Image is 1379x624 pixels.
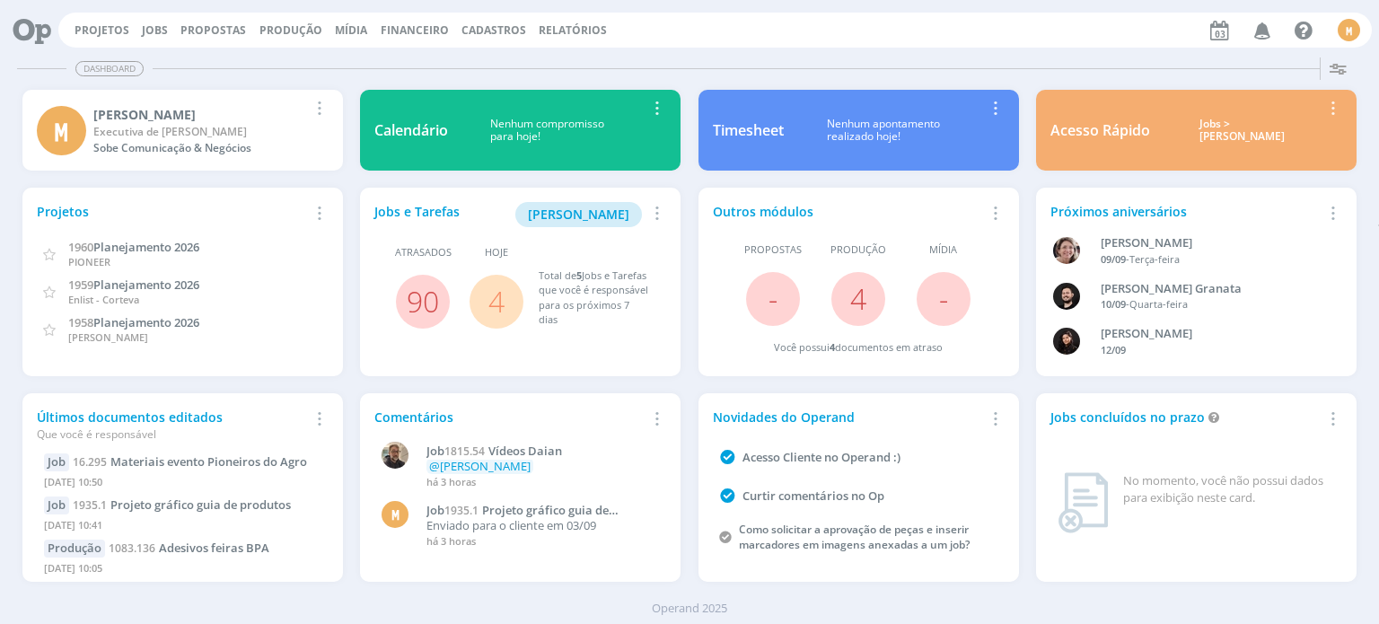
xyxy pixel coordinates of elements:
[407,282,439,321] a: 90
[68,314,93,330] span: 1958
[374,119,448,141] div: Calendário
[1050,202,1322,221] div: Próximos aniversários
[93,314,199,330] span: Planejamento 2026
[528,206,629,223] span: [PERSON_NAME]
[1101,343,1126,356] span: 12/09
[375,23,454,38] button: Financeiro
[939,279,948,318] span: -
[448,118,646,144] div: Nenhum compromisso para hoje!
[374,202,646,227] div: Jobs e Tarefas
[1050,119,1150,141] div: Acesso Rápido
[1101,252,1322,268] div: -
[426,504,657,518] a: Job1935.1Projeto gráfico guia de produtos
[110,453,307,470] span: Materiais evento Pioneiros do Agro
[515,202,642,227] button: [PERSON_NAME]
[1101,252,1126,266] span: 09/09
[1101,297,1126,311] span: 10/09
[37,106,86,155] div: M
[830,242,886,258] span: Produção
[381,22,449,38] a: Financeiro
[93,239,199,255] span: Planejamento 2026
[44,453,69,471] div: Job
[488,443,562,459] span: Vídeos Daian
[68,276,199,293] a: 1959Planejamento 2026
[744,242,802,258] span: Propostas
[68,277,93,293] span: 1959
[68,239,93,255] span: 1960
[93,124,308,140] div: Executiva de Contas Jr
[1058,472,1109,533] img: dashboard_not_found.png
[37,408,308,443] div: Últimos documentos editados
[374,408,646,426] div: Comentários
[142,22,168,38] a: Jobs
[44,514,321,541] div: [DATE] 10:41
[382,501,408,528] div: M
[830,340,835,354] span: 4
[769,279,777,318] span: -
[444,444,485,459] span: 1815.54
[109,540,269,556] a: 1083.136Adesivos feiras BPA
[426,444,657,459] a: Job1815.54Vídeos Daian
[37,202,308,221] div: Projetos
[539,268,649,328] div: Total de Jobs e Tarefas que você é responsável para os próximos 7 dias
[69,23,135,38] button: Projetos
[68,293,139,306] span: Enlist - Corteva
[1129,297,1188,311] span: Quarta-feira
[713,408,984,426] div: Novidades do Operand
[1053,328,1080,355] img: L
[1123,472,1335,507] div: No momento, você não possui dados para exibição neste card.
[44,497,69,514] div: Job
[1053,237,1080,264] img: A
[136,23,173,38] button: Jobs
[37,426,308,443] div: Que você é responsável
[44,540,105,558] div: Produção
[1129,252,1180,266] span: Terça-feira
[485,245,508,260] span: Hoje
[713,202,984,221] div: Outros módulos
[44,471,321,497] div: [DATE] 10:50
[1101,280,1322,298] div: Bruno Corralo Granata
[429,458,531,474] span: @[PERSON_NAME]
[698,90,1019,171] a: TimesheetNenhum apontamentorealizado hoje!
[73,497,291,513] a: 1935.1Projeto gráfico guia de produtos
[395,245,452,260] span: Atrasados
[456,23,531,38] button: Cadastros
[44,558,321,584] div: [DATE] 10:05
[929,242,957,258] span: Mídia
[68,330,148,344] span: [PERSON_NAME]
[382,442,408,469] img: R
[426,534,476,548] span: há 3 horas
[1053,283,1080,310] img: B
[109,541,155,556] span: 1083.136
[713,119,784,141] div: Timesheet
[93,277,199,293] span: Planejamento 2026
[68,255,110,268] span: PIONEER
[1338,19,1360,41] div: M
[329,23,373,38] button: Mídia
[75,22,129,38] a: Projetos
[68,313,199,330] a: 1958Planejamento 2026
[742,449,900,465] a: Acesso Cliente no Operand :)
[774,340,943,356] div: Você possui documentos em atraso
[742,488,884,504] a: Curtir comentários no Op
[1101,325,1322,343] div: Luana da Silva de Andrade
[159,540,269,556] span: Adesivos feiras BPA
[1101,234,1322,252] div: Aline Beatriz Jackisch
[426,502,609,532] span: Projeto gráfico guia de produtos
[426,519,657,533] p: Enviado para o cliente em 03/09
[444,503,479,518] span: 1935.1
[335,22,367,38] a: Mídia
[254,23,328,38] button: Produção
[175,23,251,38] button: Propostas
[461,22,526,38] span: Cadastros
[1050,408,1322,426] div: Jobs concluídos no prazo
[515,205,642,222] a: [PERSON_NAME]
[426,475,476,488] span: há 3 horas
[539,22,607,38] a: Relatórios
[1164,118,1322,144] div: Jobs > [PERSON_NAME]
[850,279,866,318] a: 4
[73,453,307,470] a: 16.295Materiais evento Pioneiros do Agro
[68,238,199,255] a: 1960Planejamento 2026
[739,522,970,552] a: Como solicitar a aprovação de peças e inserir marcadores em imagens anexadas a um job?
[1337,14,1361,46] button: M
